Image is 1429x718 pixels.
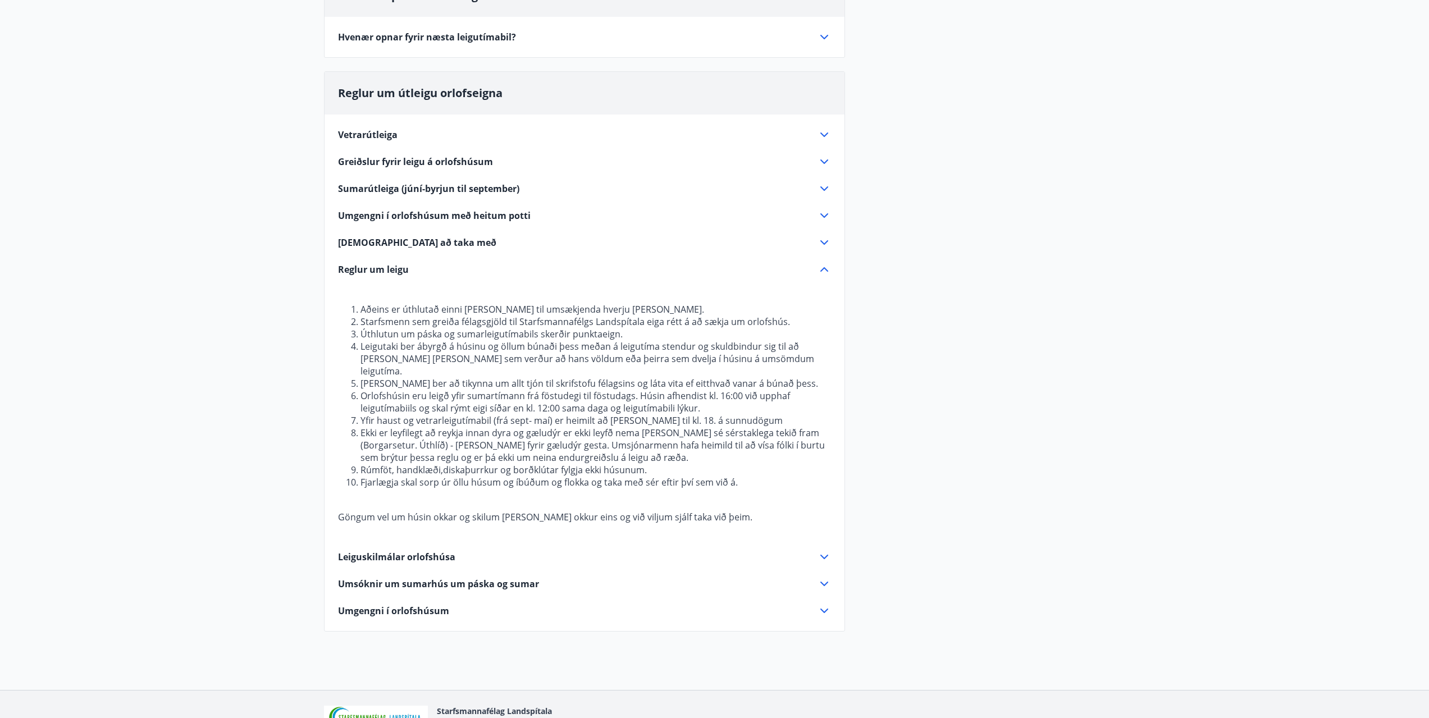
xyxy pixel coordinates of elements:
li: Ekki er leyfilegt að reykja innan dyra og gæludýr er ekki leyfð nema [PERSON_NAME] sé sérstaklega... [360,427,831,464]
p: Göngum vel um húsin okkar og skilum [PERSON_NAME] okkur eins og við viljum sjálf taka við þeim. [338,511,831,523]
span: Greiðslur fyrir leigu á orlofshúsum [338,156,493,168]
span: Umsóknir um sumarhús um páska og sumar [338,578,539,590]
div: Sumarútleiga (júní-byrjun til september) [338,182,831,195]
div: Reglur um leigu [338,276,831,537]
li: Úthlutun um páska og sumarleigutímabils skerðir punktaeign. [360,328,831,340]
li: Rúmföt, handklæði,diskaþurrkur og borðklútar fylgja ekki húsunum. [360,464,831,476]
span: Vetrarútleiga [338,129,398,141]
li: Orlofshúsin eru leigð yfir sumartímann frá föstudegi til föstudags. Húsin afhendist kl. 16:00 við... [360,390,831,414]
li: Yfir haust og vetrarleigutímabil (frá sept- maí) er heimilt að [PERSON_NAME] til kl. 18. á sunnud... [360,414,831,427]
div: Greiðslur fyrir leigu á orlofshúsum [338,155,831,168]
li: [PERSON_NAME] ber að tikynna um allt tjón til skrifstofu félagsins og láta vita ef eitthvað vanar... [360,377,831,390]
li: Leigutaki ber ábyrgð á húsinu og öllum búnaði þess meðan á leigutíma stendur og skuldbindur sig t... [360,340,831,377]
li: Aðeins er úthlutað einni [PERSON_NAME] til umsækjenda hverju [PERSON_NAME]. [360,303,831,315]
span: Umgengni í orlofshúsum með heitum potti [338,209,531,222]
li: Starfsmenn sem greiða félagsgjöld til Starfsmannafélgs Landspítala eiga rétt á að sækja um orlofs... [360,315,831,328]
div: Hvenær opnar fyrir næsta leigutímabil? [338,30,831,44]
span: [DEMOGRAPHIC_DATA] að taka með [338,236,496,249]
div: Umgengni í orlofshúsum [338,604,831,618]
div: [DEMOGRAPHIC_DATA] að taka með [338,236,831,249]
span: Hvenær opnar fyrir næsta leigutímabil? [338,31,516,43]
div: Reglur um leigu [338,263,831,276]
div: Leiguskilmálar orlofshúsa [338,550,831,564]
span: Reglur um leigu [338,263,409,276]
div: Umsóknir um sumarhús um páska og sumar [338,577,831,591]
li: Fjarlægja skal sorp úr öllu húsum og íbúðum og flokka og taka með sér eftir því sem við á. [360,476,831,488]
span: Leiguskilmálar orlofshúsa [338,551,455,563]
div: Vetrarútleiga [338,128,831,141]
div: Umgengni í orlofshúsum með heitum potti [338,209,831,222]
span: Sumarútleiga (júní-byrjun til september) [338,182,519,195]
span: Umgengni í orlofshúsum [338,605,449,617]
span: Starfsmannafélag Landspítala [437,706,552,716]
span: Reglur um útleigu orlofseigna [338,85,503,100]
